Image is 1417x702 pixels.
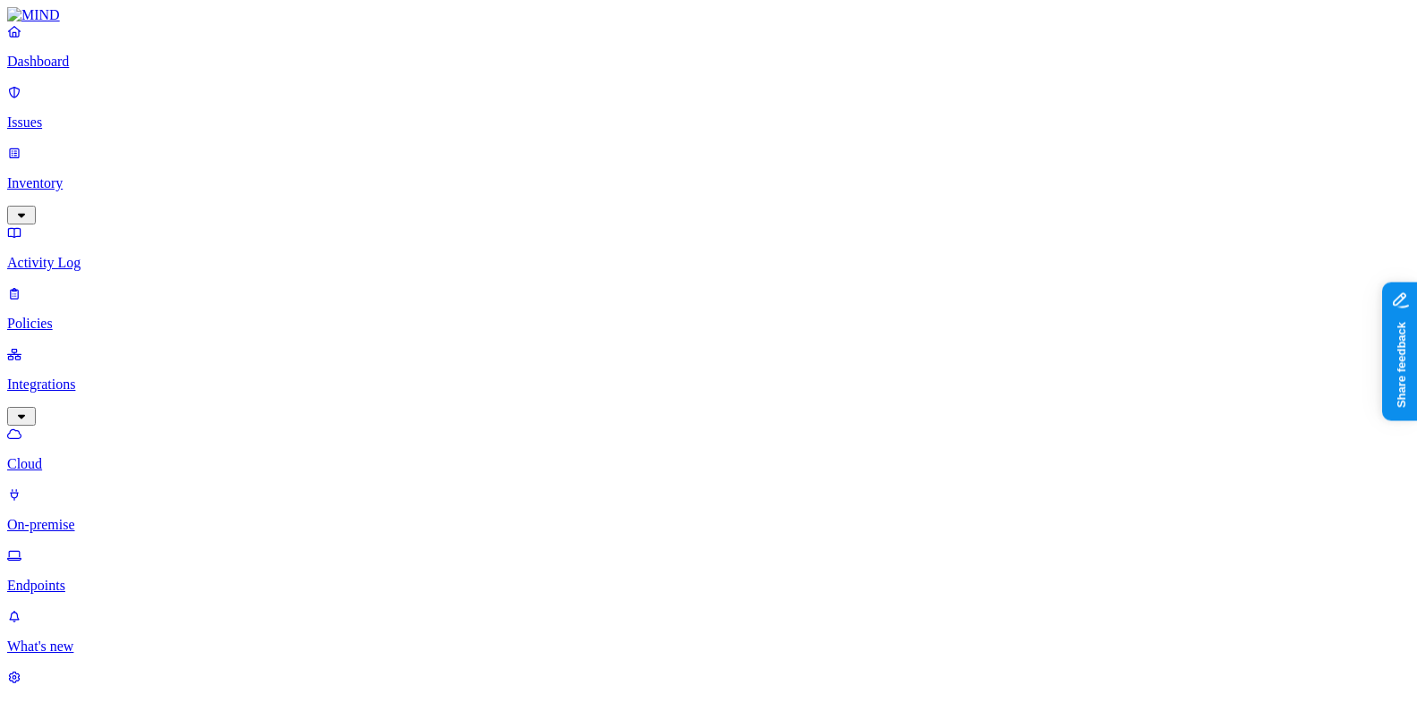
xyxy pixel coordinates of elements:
a: Integrations [7,346,1410,423]
p: Integrations [7,376,1410,393]
a: On-premise [7,486,1410,533]
a: Issues [7,84,1410,131]
p: Endpoints [7,578,1410,594]
a: Inventory [7,145,1410,222]
p: On-premise [7,517,1410,533]
a: Endpoints [7,547,1410,594]
a: Dashboard [7,23,1410,70]
p: Policies [7,316,1410,332]
p: What's new [7,639,1410,655]
p: Cloud [7,456,1410,472]
img: MIND [7,7,60,23]
a: Activity Log [7,224,1410,271]
a: What's new [7,608,1410,655]
p: Inventory [7,175,1410,191]
a: MIND [7,7,1410,23]
p: Activity Log [7,255,1410,271]
a: Policies [7,285,1410,332]
a: Cloud [7,426,1410,472]
p: Dashboard [7,54,1410,70]
p: Issues [7,114,1410,131]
